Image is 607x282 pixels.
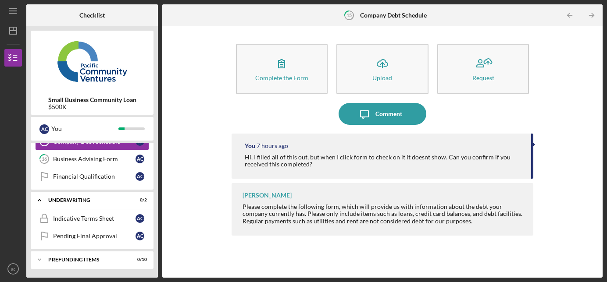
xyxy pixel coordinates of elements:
[372,74,392,81] div: Upload
[42,156,47,162] tspan: 16
[257,142,288,149] time: 2025-09-17 20:12
[339,103,426,125] button: Comment
[51,121,118,136] div: You
[42,139,47,145] tspan: 15
[336,44,428,94] button: Upload
[53,173,136,180] div: Financial Qualification
[243,192,292,199] div: [PERSON_NAME]
[11,267,15,271] text: ac
[31,35,154,88] img: Product logo
[35,168,149,185] a: Financial Qualificationac
[35,150,149,168] a: 16Business Advising Formac
[131,257,147,262] div: 0 / 10
[472,74,494,81] div: Request
[35,227,149,245] a: Pending Final Approvalac
[346,12,352,18] tspan: 15
[136,172,144,181] div: a c
[245,154,523,168] div: Hi, I filled all of this out, but when I click form to check on it it doesnt show. Can you confir...
[243,203,525,224] div: Please complete the following form, which will provide us with information about the debt your co...
[131,197,147,203] div: 0 / 2
[360,12,427,19] b: Company Debt Schedule
[35,210,149,227] a: Indicative Terms Sheetac
[53,215,136,222] div: Indicative Terms Sheet
[48,257,125,262] div: Prefunding Items
[48,197,125,203] div: Underwriting
[39,124,49,134] div: a c
[437,44,529,94] button: Request
[136,214,144,223] div: a c
[375,103,402,125] div: Comment
[236,44,328,94] button: Complete the Form
[136,232,144,240] div: a c
[255,74,308,81] div: Complete the Form
[48,96,136,103] b: Small Business Community Loan
[53,233,136,240] div: Pending Final Approval
[53,155,136,162] div: Business Advising Form
[48,103,136,110] div: $500K
[79,12,105,19] b: Checklist
[4,260,22,278] button: ac
[245,142,255,149] div: You
[136,155,144,163] div: a c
